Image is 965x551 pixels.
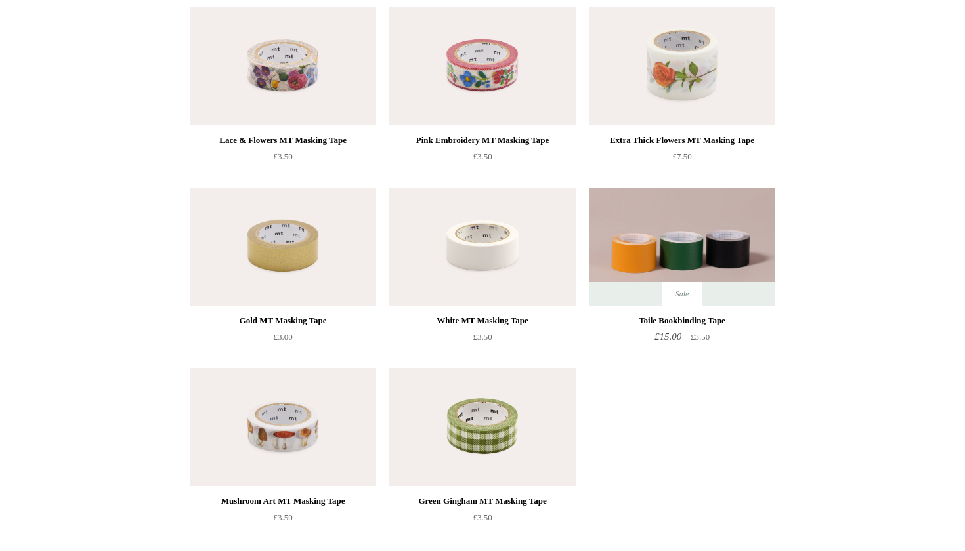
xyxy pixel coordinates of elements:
[589,188,775,306] img: Toile Bookbinding Tape
[193,493,373,509] div: Mushroom Art MT Masking Tape
[190,133,376,186] a: Lace & Flowers MT Masking Tape £3.50
[190,188,376,306] img: Gold MT Masking Tape
[389,7,576,125] a: Pink Embroidery MT Masking Tape Pink Embroidery MT Masking Tape
[592,133,772,148] div: Extra Thick Flowers MT Masking Tape
[193,313,373,329] div: Gold MT Masking Tape
[389,313,576,367] a: White MT Masking Tape £3.50
[193,133,373,148] div: Lace & Flowers MT Masking Tape
[393,313,572,329] div: White MT Masking Tape
[190,368,376,486] img: Mushroom Art MT Masking Tape
[672,152,691,161] span: £7.50
[589,188,775,306] a: Toile Bookbinding Tape Toile Bookbinding Tape Sale
[273,152,292,161] span: £3.50
[662,282,702,306] span: Sale
[190,7,376,125] img: Lace & Flowers MT Masking Tape
[190,368,376,486] a: Mushroom Art MT Masking Tape Mushroom Art MT Masking Tape
[389,368,576,486] img: Green Gingham MT Masking Tape
[589,7,775,125] img: Extra Thick Flowers MT Masking Tape
[389,7,576,125] img: Pink Embroidery MT Masking Tape
[589,133,775,186] a: Extra Thick Flowers MT Masking Tape £7.50
[691,332,710,342] span: £3.50
[473,512,492,522] span: £3.50
[389,493,576,547] a: Green Gingham MT Masking Tape £3.50
[393,493,572,509] div: Green Gingham MT Masking Tape
[389,368,576,486] a: Green Gingham MT Masking Tape Green Gingham MT Masking Tape
[393,133,572,148] div: Pink Embroidery MT Masking Tape
[389,133,576,186] a: Pink Embroidery MT Masking Tape £3.50
[190,493,376,547] a: Mushroom Art MT Masking Tape £3.50
[190,188,376,306] a: Gold MT Masking Tape Gold MT Masking Tape
[589,7,775,125] a: Extra Thick Flowers MT Masking Tape Extra Thick Flowers MT Masking Tape
[273,332,292,342] span: £3.00
[654,331,681,342] span: £15.00
[592,313,772,329] div: Toile Bookbinding Tape
[473,152,492,161] span: £3.50
[473,332,492,342] span: £3.50
[273,512,292,522] span: £3.50
[589,313,775,367] a: Toile Bookbinding Tape £15.00 £3.50
[190,313,376,367] a: Gold MT Masking Tape £3.00
[190,7,376,125] a: Lace & Flowers MT Masking Tape Lace & Flowers MT Masking Tape
[389,188,576,306] img: White MT Masking Tape
[389,188,576,306] a: White MT Masking Tape White MT Masking Tape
